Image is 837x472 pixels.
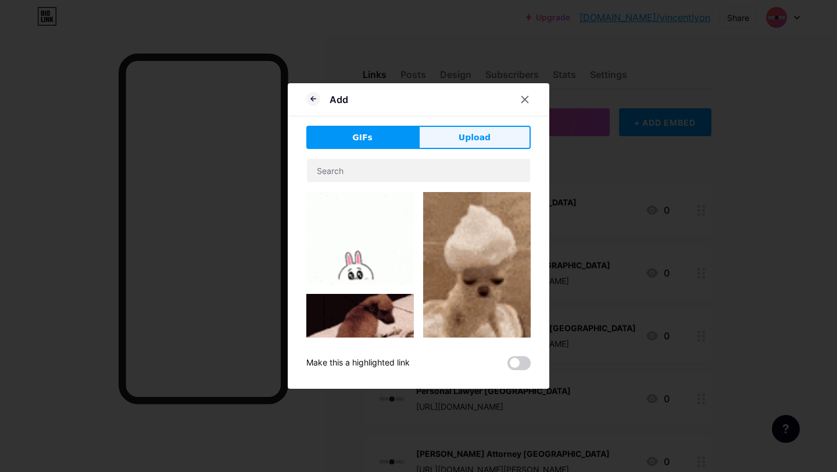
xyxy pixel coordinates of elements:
button: GIFs [306,126,419,149]
img: Gihpy [423,192,531,384]
button: Upload [419,126,531,149]
span: Upload [459,132,491,144]
input: Search [307,159,530,182]
span: GIFs [352,132,373,144]
div: Make this a highlighted link [306,356,410,370]
img: Gihpy [306,294,414,391]
img: Gihpy [306,192,414,285]
div: Add [330,93,348,107]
